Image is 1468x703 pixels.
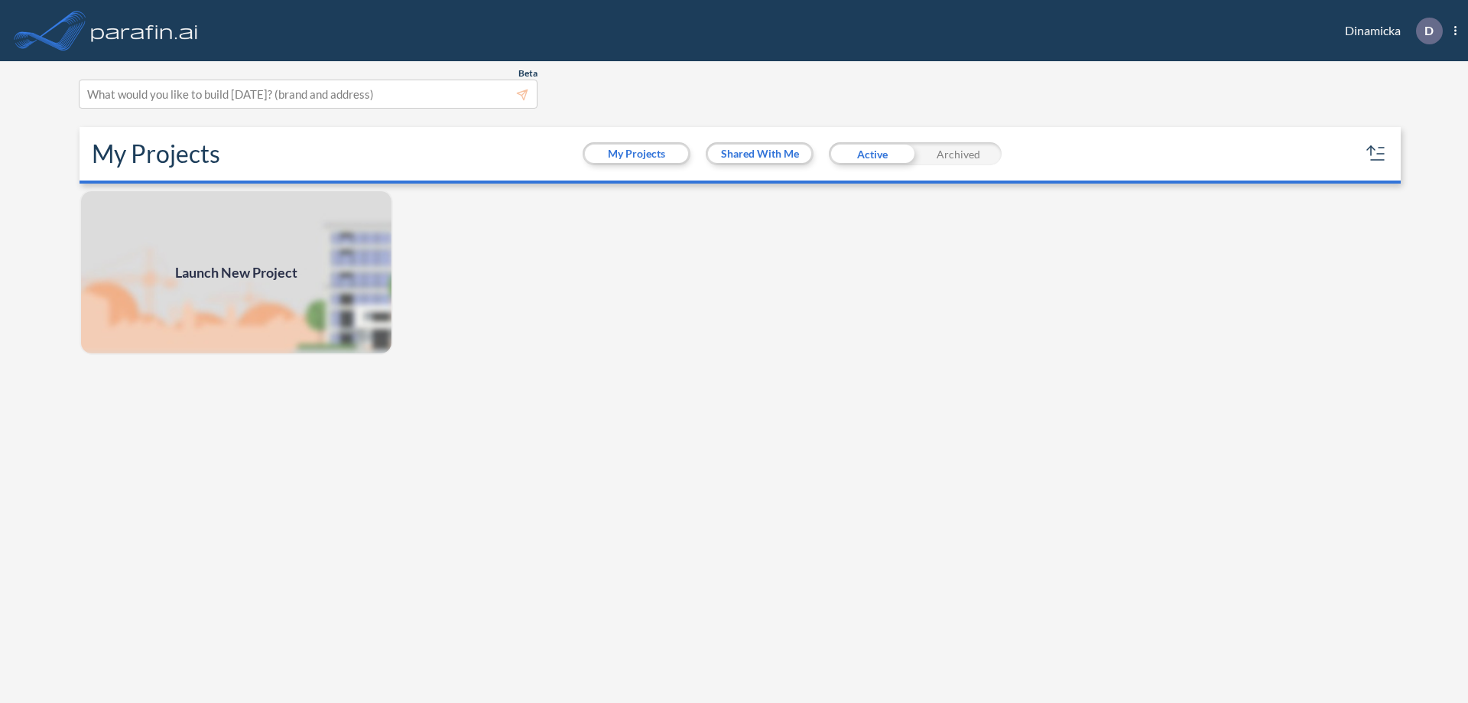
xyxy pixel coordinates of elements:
[1424,24,1434,37] p: D
[518,67,538,80] span: Beta
[585,145,688,163] button: My Projects
[80,190,393,355] img: add
[92,139,220,168] h2: My Projects
[88,15,201,46] img: logo
[1322,18,1457,44] div: Dinamicka
[175,262,297,283] span: Launch New Project
[1364,142,1388,166] button: sort
[915,142,1002,165] div: Archived
[708,145,811,163] button: Shared With Me
[829,142,915,165] div: Active
[80,190,393,355] a: Launch New Project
